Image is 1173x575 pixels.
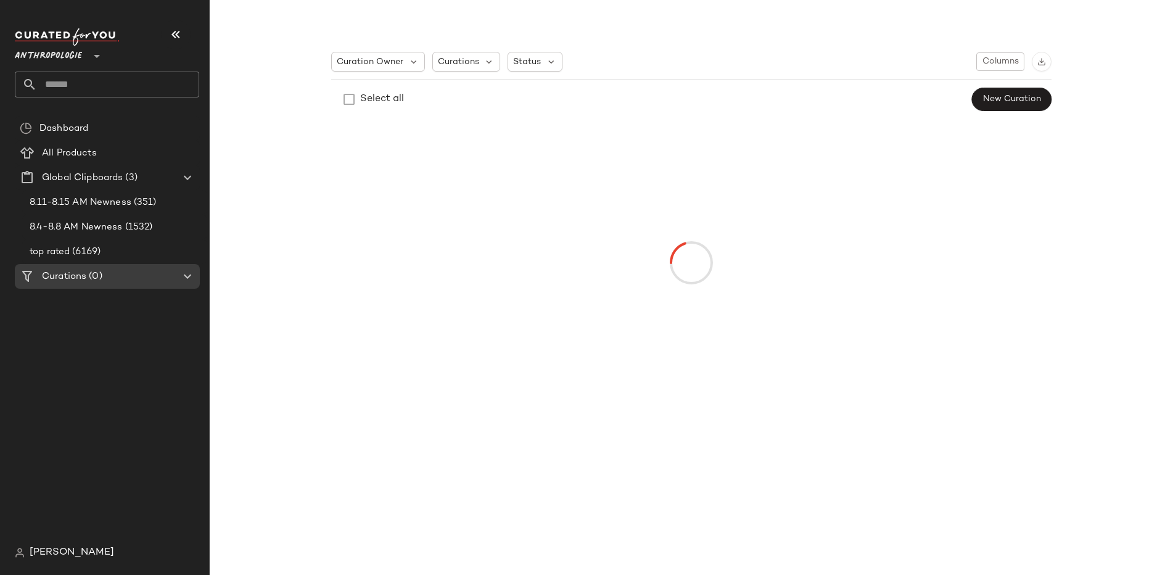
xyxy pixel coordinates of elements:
[513,56,541,68] span: Status
[123,171,137,185] span: (3)
[39,122,88,136] span: Dashboard
[30,220,123,234] span: 8.4-8.8 AM Newness
[123,220,153,234] span: (1532)
[976,52,1024,71] button: Columns
[20,122,32,134] img: svg%3e
[438,56,479,68] span: Curations
[70,245,101,259] span: (6169)
[30,545,114,560] span: [PERSON_NAME]
[15,42,82,64] span: Anthropologie
[42,270,86,284] span: Curations
[131,196,157,210] span: (351)
[360,92,404,107] div: Select all
[86,270,102,284] span: (0)
[42,146,97,160] span: All Products
[30,245,70,259] span: top rated
[15,28,120,46] img: cfy_white_logo.C9jOOHJF.svg
[972,88,1052,111] button: New Curation
[982,94,1041,104] span: New Curation
[15,548,25,558] img: svg%3e
[982,57,1019,67] span: Columns
[30,196,131,210] span: 8.11-8.15 AM Newness
[337,56,403,68] span: Curation Owner
[42,171,123,185] span: Global Clipboards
